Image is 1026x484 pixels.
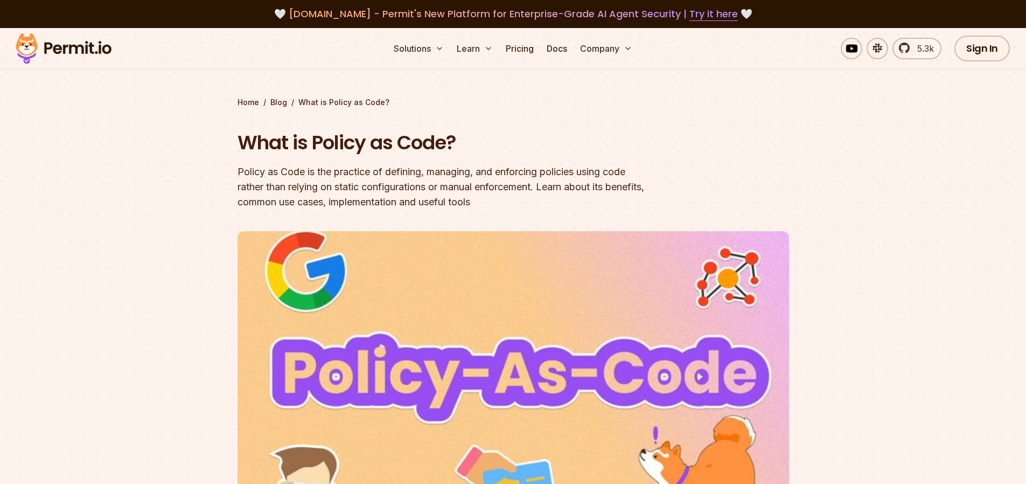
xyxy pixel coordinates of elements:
[270,97,287,108] a: Blog
[892,38,941,59] a: 5.3k
[238,164,651,210] div: Policy as Code is the practice of defining, managing, and enforcing policies using code rather th...
[238,97,259,108] a: Home
[452,38,497,59] button: Learn
[289,7,738,20] span: [DOMAIN_NAME] - Permit's New Platform for Enterprise-Grade AI Agent Security |
[954,36,1010,61] a: Sign In
[501,38,538,59] a: Pricing
[238,97,789,108] div: / /
[238,129,651,156] h1: What is Policy as Code?
[542,38,571,59] a: Docs
[911,42,934,55] span: 5.3k
[689,7,738,21] a: Try it here
[576,38,637,59] button: Company
[389,38,448,59] button: Solutions
[26,6,1000,22] div: 🤍 🤍
[11,30,116,67] img: Permit logo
